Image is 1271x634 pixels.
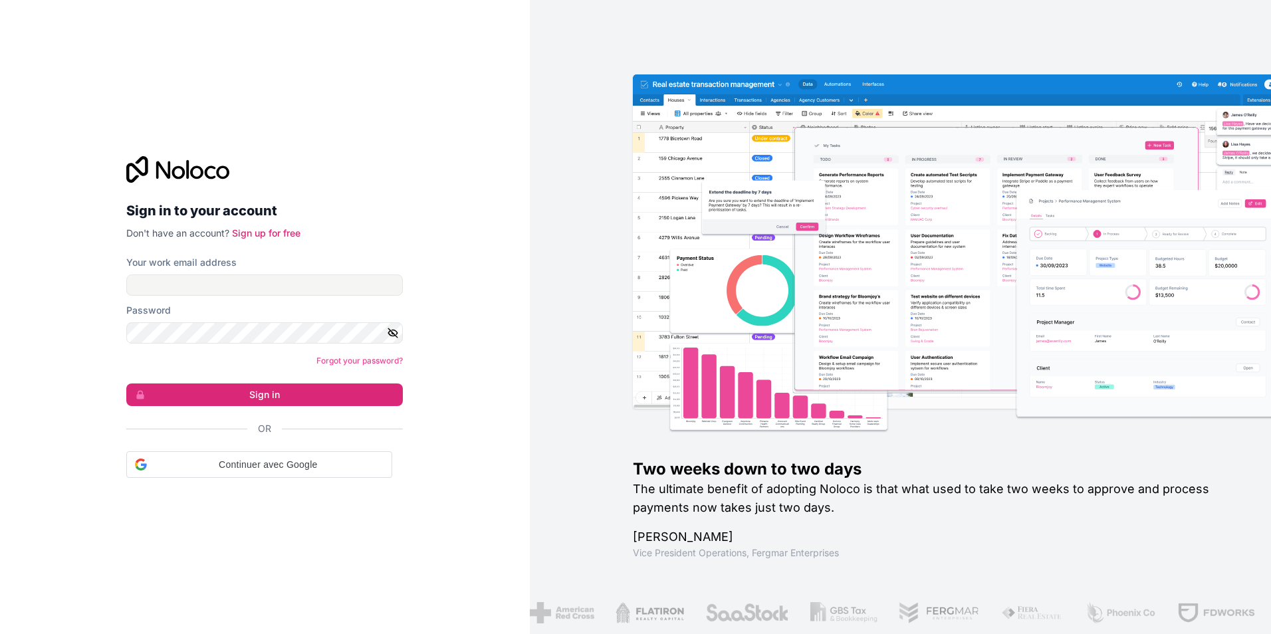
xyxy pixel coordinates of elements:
[633,528,1228,546] h1: [PERSON_NAME]
[1078,602,1149,623] img: /assets/phoenix-BREaitsQ.png
[633,546,1228,560] h1: Vice President Operations , Fergmar Enterprises
[232,227,300,239] a: Sign up for free
[698,602,782,623] img: /assets/saastock-C6Zbiodz.png
[522,602,587,623] img: /assets/american-red-cross-BAupjrZR.png
[1170,602,1248,623] img: /assets/fdworks-Bi04fVtw.png
[126,274,403,296] input: Email address
[608,602,677,623] img: /assets/flatiron-C8eUkumj.png
[633,459,1228,480] h1: Two weeks down to two days
[891,602,973,623] img: /assets/fergmar-CudnrXN5.png
[803,602,871,623] img: /assets/gbstax-C-GtDUiK.png
[994,602,1056,623] img: /assets/fiera-fwj2N5v4.png
[316,356,403,366] a: Forgot your password?
[126,322,403,344] input: Password
[126,256,237,269] label: Your work email address
[126,199,403,223] h2: Sign in to your account
[126,451,392,478] div: Continuer avec Google
[152,458,384,472] span: Continuer avec Google
[633,480,1228,517] h2: The ultimate benefit of adopting Noloco is that what used to take two weeks to approve and proces...
[126,304,171,317] label: Password
[258,422,271,435] span: Or
[126,227,229,239] span: Don't have an account?
[126,383,403,406] button: Sign in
